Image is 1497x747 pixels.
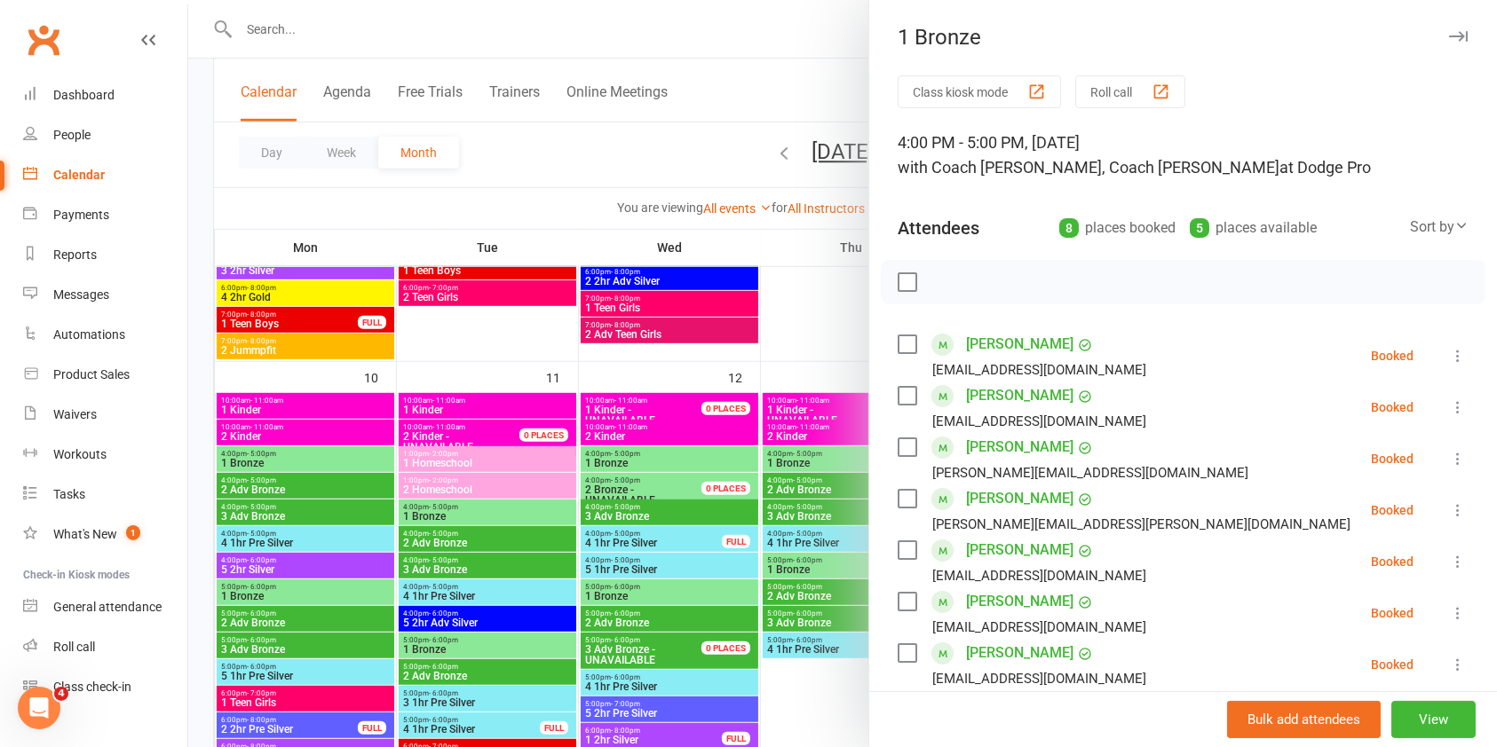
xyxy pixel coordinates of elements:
button: Class kiosk mode [898,75,1061,108]
span: 1 [126,525,140,540]
button: View [1391,701,1476,738]
button: Bulk add attendees [1227,701,1381,738]
div: 1 Bronze [869,25,1497,50]
div: 5 [1190,218,1209,238]
div: Payments [53,208,109,222]
div: Booked [1371,504,1414,516]
div: [EMAIL_ADDRESS][DOMAIN_NAME] [932,564,1146,587]
a: General attendance kiosk mode [23,587,187,627]
button: Roll call [1075,75,1185,108]
div: Automations [53,327,125,342]
div: Roll call [53,640,95,654]
span: 4 [54,687,68,701]
div: [PERSON_NAME][EMAIL_ADDRESS][PERSON_NAME][DOMAIN_NAME] [932,513,1350,536]
div: Waivers [53,407,97,421]
iframe: Intercom live chat [18,687,60,729]
div: [EMAIL_ADDRESS][DOMAIN_NAME] [932,616,1146,639]
a: Automations [23,315,187,355]
div: Attendees [898,216,979,240]
div: Sort by [1410,216,1469,239]
a: [PERSON_NAME] [966,433,1073,461]
a: [PERSON_NAME] [966,484,1073,513]
a: Calendar [23,155,187,195]
div: People [53,128,91,142]
span: with Coach [PERSON_NAME], Coach [PERSON_NAME] [898,158,1279,177]
div: General attendance [53,600,162,614]
a: [PERSON_NAME] [966,330,1073,358]
div: places available [1190,216,1317,240]
div: [EMAIL_ADDRESS][DOMAIN_NAME] [932,410,1146,433]
div: Product Sales [53,367,130,381]
a: People [23,115,187,155]
div: Booked [1371,452,1414,465]
a: Waivers [23,395,187,435]
div: Messages [53,287,109,302]
a: Class kiosk mode [23,667,187,707]
div: [EMAIL_ADDRESS][DOMAIN_NAME] [932,358,1146,381]
div: 8 [1059,218,1079,238]
div: Booked [1371,350,1414,362]
div: [PERSON_NAME][EMAIL_ADDRESS][DOMAIN_NAME] [932,461,1248,484]
div: Tasks [53,487,85,501]
a: [PERSON_NAME] [966,639,1073,667]
a: Messages [23,275,187,315]
a: Dashboard [23,75,187,115]
div: Booked [1371,401,1414,413]
div: Workouts [53,447,107,461]
a: Tasks [23,475,187,515]
div: Booked [1371,555,1414,568]
div: places booked [1059,216,1176,240]
a: Roll call [23,627,187,667]
a: Workouts [23,435,187,475]
span: at Dodge Pro [1279,158,1371,177]
a: [PERSON_NAME] [966,536,1073,564]
a: Product Sales [23,355,187,395]
a: [PERSON_NAME] [966,381,1073,410]
div: [EMAIL_ADDRESS][DOMAIN_NAME] [932,667,1146,690]
a: [PERSON_NAME] [966,587,1073,616]
div: What's New [53,527,117,541]
div: Reports [53,248,97,262]
a: Reports [23,235,187,275]
div: Class check-in [53,680,131,694]
a: Clubworx [21,18,66,62]
div: Dashboard [53,88,115,102]
div: Calendar [53,168,105,182]
div: Booked [1371,658,1414,671]
a: What's New1 [23,515,187,554]
div: 4:00 PM - 5:00 PM, [DATE] [898,130,1469,180]
a: Payments [23,195,187,235]
div: Booked [1371,607,1414,619]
